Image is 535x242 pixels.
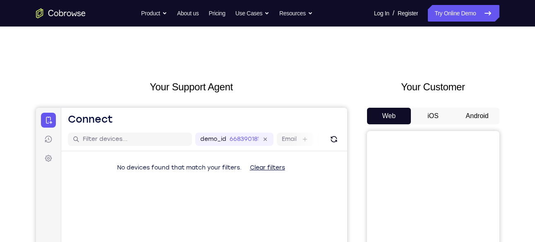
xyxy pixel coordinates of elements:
input: Filter devices... [47,27,151,36]
button: Web [367,108,411,124]
h2: Your Support Agent [36,80,347,94]
h2: Your Customer [367,80,499,94]
a: Connect [5,5,20,20]
a: Try Online Demo [428,5,499,22]
button: iOS [411,108,455,124]
span: / [393,8,394,18]
a: Pricing [209,5,225,22]
a: Log In [374,5,389,22]
button: Refresh [291,25,305,38]
h1: Connect [32,5,77,18]
button: Use Cases [235,5,269,22]
button: Clear filters [207,52,256,68]
label: demo_id [164,27,190,36]
span: No devices found that match your filters. [81,56,206,63]
a: About us [177,5,199,22]
button: Product [141,5,167,22]
a: Register [398,5,418,22]
button: Resources [279,5,313,22]
button: Android [455,108,499,124]
a: Sessions [5,24,20,39]
a: Go to the home page [36,8,86,18]
a: Settings [5,43,20,58]
label: Email [246,27,261,36]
